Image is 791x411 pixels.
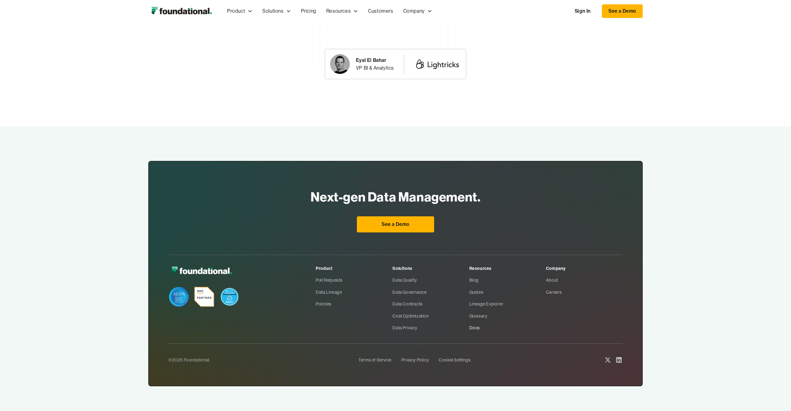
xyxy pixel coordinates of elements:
[414,55,461,73] img: Lightricks Logo
[392,298,469,310] a: Data Contracts
[257,1,296,21] div: Solutions
[358,354,391,366] a: Terms of Service
[546,274,623,286] a: About
[148,5,215,17] img: Foundational Logo
[398,1,437,21] div: Company
[356,56,394,64] div: Eyal El Bahar
[168,357,353,363] div: ©2025 Foundational.
[401,354,429,366] a: Privacy Policy
[168,265,235,277] img: Foundational Logo White
[316,298,392,310] a: Policies
[403,7,425,15] div: Company
[392,265,469,272] div: Solutions
[602,4,643,18] a: See a Demo
[363,1,398,21] a: Customers
[316,265,392,272] div: Product
[469,310,546,322] a: Glossary
[356,64,394,72] div: VP BI & Analytics
[316,286,392,298] a: Data Lineage
[469,286,546,298] a: Guides
[392,322,469,334] a: Data Privacy
[148,5,215,17] a: home
[326,7,351,15] div: Resources
[330,54,350,74] img: Eyal El Bahar Photo
[546,265,623,272] div: Company
[316,274,392,286] a: Pull Requests
[569,5,597,18] a: Sign In
[227,7,245,15] div: Product
[469,274,546,286] a: Blog
[169,287,189,307] img: SOC Badge
[392,310,469,322] a: Cost Optimization
[222,1,257,21] div: Product
[469,265,546,272] div: Resources
[296,1,321,21] a: Pricing
[262,7,283,15] div: Solutions
[546,286,623,298] a: Careers
[439,354,471,366] a: Cookie Settings
[469,322,546,334] a: Docs
[311,187,481,206] h2: Next-gen Data Management.
[321,1,363,21] div: Resources
[469,298,546,310] a: Lineage Explorer
[357,216,434,232] a: See a Demo
[392,274,469,286] a: Data Quality
[680,339,791,411] iframe: Chat Widget
[392,286,469,298] a: Data Governance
